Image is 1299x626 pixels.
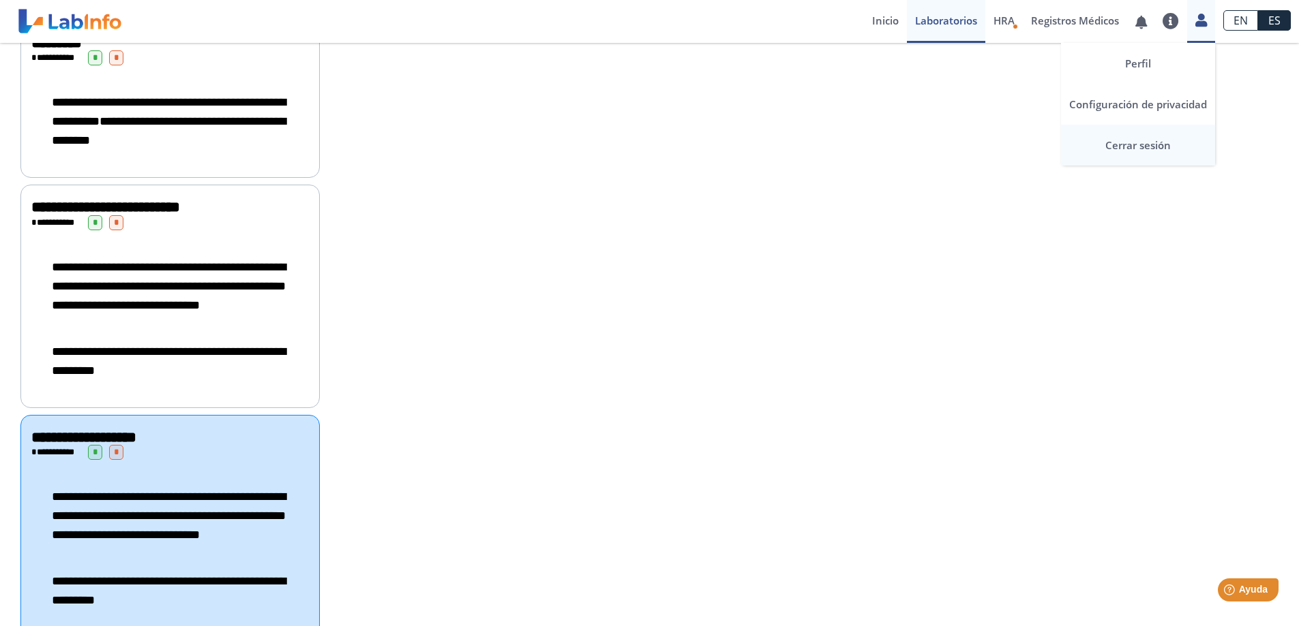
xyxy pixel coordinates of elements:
[1268,13,1281,28] font: ES
[1234,13,1248,28] font: EN
[1031,14,1119,27] font: Registros Médicos
[915,14,977,27] font: Laboratorios
[1125,57,1151,70] font: Perfil
[1061,84,1215,125] a: Configuración de privacidad
[1069,97,1207,111] font: Configuración de privacidad
[872,14,899,27] font: Inicio
[994,14,1015,27] font: HRA
[1178,573,1284,611] iframe: Lanzador de widgets de ayuda
[1105,138,1171,152] font: Cerrar sesión
[1061,43,1215,84] a: Perfil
